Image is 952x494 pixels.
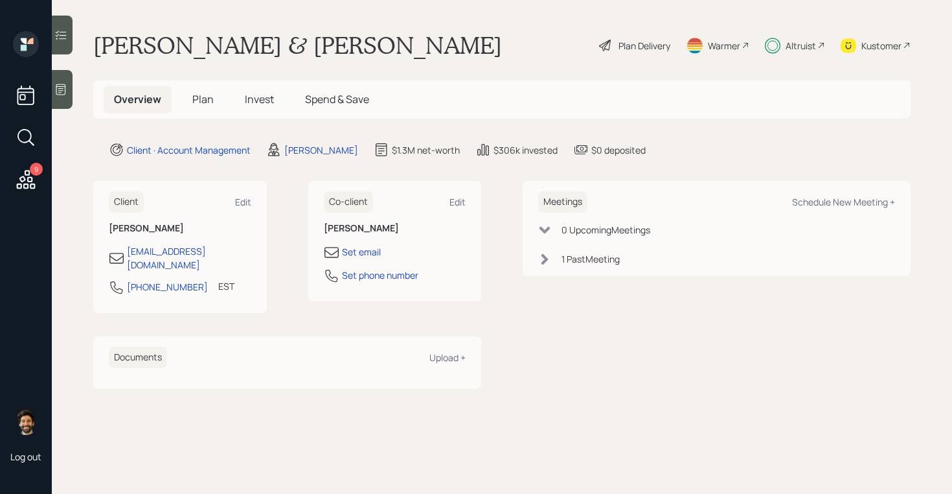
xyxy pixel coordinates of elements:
div: Kustomer [861,39,901,53]
h6: [PERSON_NAME] [109,223,251,234]
div: Edit [449,196,466,208]
div: Schedule New Meeting + [792,196,895,208]
div: 1 Past Meeting [561,252,620,266]
div: $1.3M net-worth [392,143,460,157]
div: [EMAIL_ADDRESS][DOMAIN_NAME] [127,244,251,272]
span: Overview [114,92,161,106]
span: Spend & Save [305,92,369,106]
span: Plan [192,92,214,106]
div: [PHONE_NUMBER] [127,280,208,294]
h1: [PERSON_NAME] & [PERSON_NAME] [93,31,502,60]
div: Edit [235,196,251,208]
h6: Meetings [538,191,587,213]
h6: Documents [109,347,167,368]
div: Set phone number [342,268,418,282]
div: $306k invested [493,143,558,157]
div: Upload + [429,351,466,364]
div: 9 [30,163,43,176]
div: [PERSON_NAME] [284,143,358,157]
div: 0 Upcoming Meeting s [561,223,650,237]
div: Log out [10,451,41,463]
div: $0 deposited [591,143,646,157]
span: Invest [245,92,274,106]
div: Altruist [786,39,816,53]
div: Client · Account Management [127,143,251,157]
h6: Co-client [324,191,373,213]
div: Set email [342,245,381,259]
h6: Client [109,191,144,213]
div: Plan Delivery [618,39,670,53]
img: eric-schwartz-headshot.png [13,409,39,435]
h6: [PERSON_NAME] [324,223,466,234]
div: Warmer [708,39,740,53]
div: EST [218,279,234,293]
